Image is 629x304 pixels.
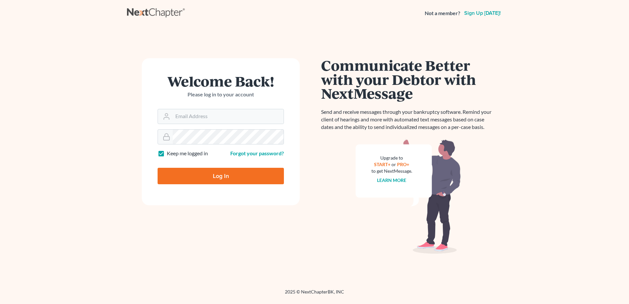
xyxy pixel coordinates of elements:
[173,109,284,124] input: Email Address
[463,11,502,16] a: Sign up [DATE]!
[371,155,412,161] div: Upgrade to
[158,74,284,88] h1: Welcome Back!
[158,168,284,184] input: Log In
[321,108,495,131] p: Send and receive messages through your bankruptcy software. Remind your client of hearings and mo...
[374,162,391,167] a: START+
[397,162,410,167] a: PRO+
[371,168,412,174] div: to get NextMessage.
[167,150,208,157] label: Keep me logged in
[158,91,284,98] p: Please log in to your account
[425,10,460,17] strong: Not a member?
[127,289,502,300] div: 2025 © NextChapterBK, INC
[392,162,396,167] span: or
[230,150,284,156] a: Forgot your password?
[377,177,407,183] a: Learn more
[321,58,495,100] h1: Communicate Better with your Debtor with NextMessage
[356,139,461,254] img: nextmessage_bg-59042aed3d76b12b5cd301f8e5b87938c9018125f34e5fa2b7a6b67550977c72.svg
